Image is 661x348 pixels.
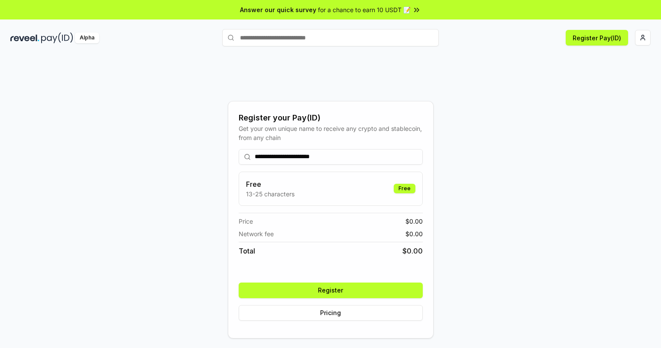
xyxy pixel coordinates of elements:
[405,217,423,226] span: $ 0.00
[239,112,423,124] div: Register your Pay(ID)
[75,33,99,43] div: Alpha
[318,5,411,14] span: for a chance to earn 10 USDT 📝
[246,179,295,189] h3: Free
[246,189,295,198] p: 13-25 characters
[566,30,628,46] button: Register Pay(ID)
[239,229,274,238] span: Network fee
[41,33,73,43] img: pay_id
[239,305,423,321] button: Pricing
[239,124,423,142] div: Get your own unique name to receive any crypto and stablecoin, from any chain
[240,5,316,14] span: Answer our quick survey
[402,246,423,256] span: $ 0.00
[239,217,253,226] span: Price
[10,33,39,43] img: reveel_dark
[239,283,423,298] button: Register
[394,184,415,193] div: Free
[239,246,255,256] span: Total
[405,229,423,238] span: $ 0.00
